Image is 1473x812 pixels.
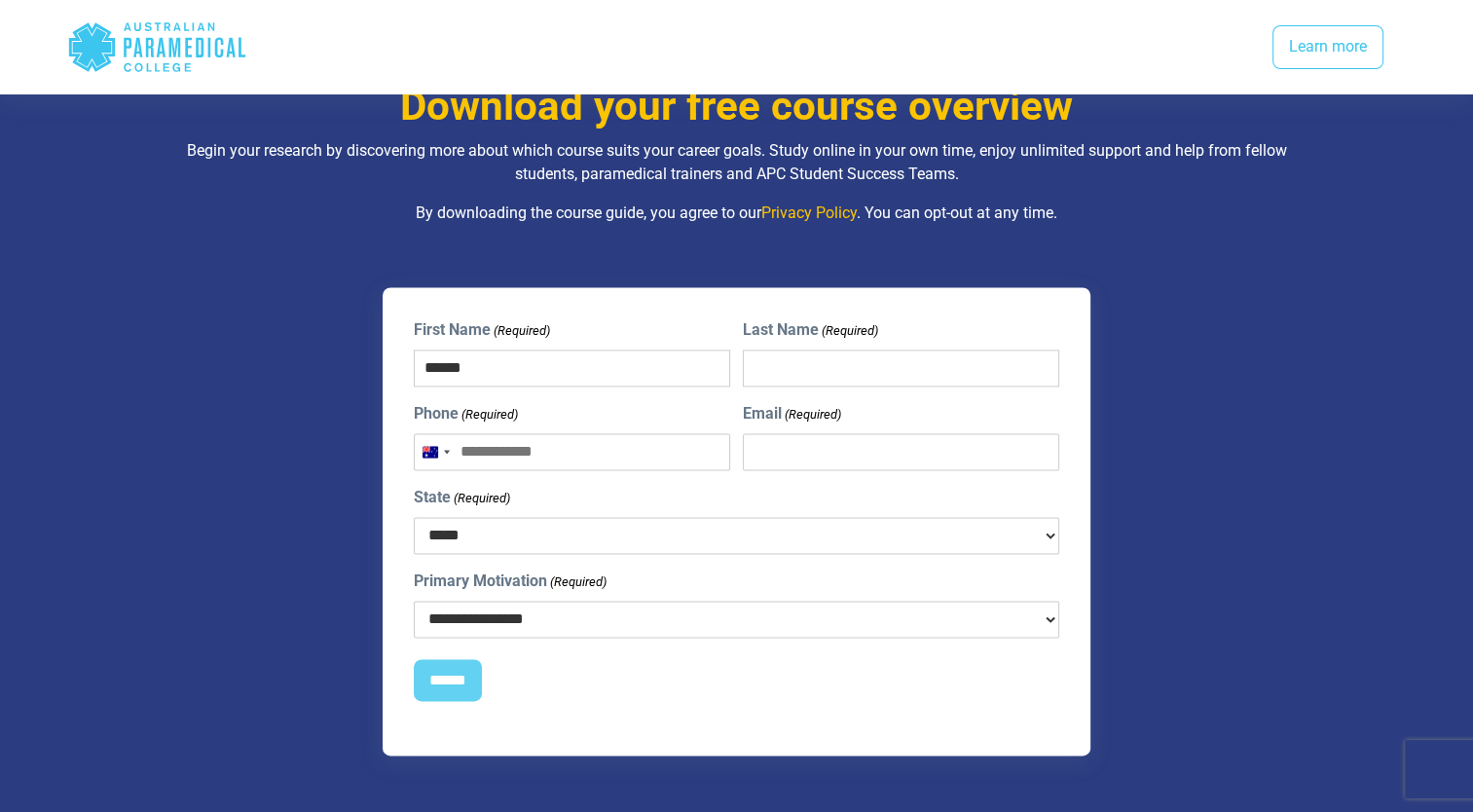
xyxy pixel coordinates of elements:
[821,321,879,341] span: (Required)
[761,203,857,222] a: Privacy Policy
[414,570,607,593] label: Primary Motivation
[452,489,510,508] span: (Required)
[784,405,842,424] span: (Required)
[414,486,510,509] label: State
[743,402,841,425] label: Email
[415,434,456,469] button: Selected country
[67,16,247,79] div: Australian Paramedical College
[743,318,878,342] label: Last Name
[167,139,1307,186] p: Begin your research by discovering more about which course suits your career goals. Study online ...
[167,82,1307,131] h3: Download your free course overview
[492,321,550,341] span: (Required)
[548,572,607,592] span: (Required)
[460,405,518,424] span: (Required)
[414,318,550,342] label: First Name
[167,202,1307,225] p: By downloading the course guide, you agree to our . You can opt-out at any time.
[414,402,518,425] label: Phone
[1272,25,1383,70] a: Learn more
